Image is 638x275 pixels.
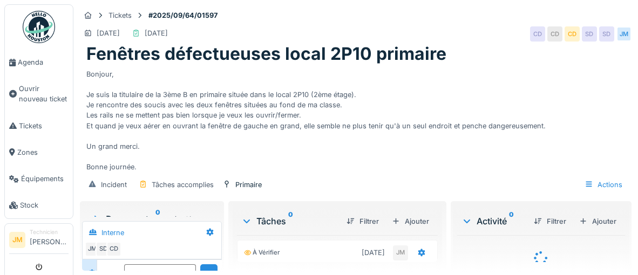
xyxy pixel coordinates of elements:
a: JM Technicien[PERSON_NAME] [9,228,69,254]
div: Primaire [235,180,262,190]
div: Actions [580,177,627,192]
div: Tâches accomplies [152,180,214,190]
div: CD [565,26,580,42]
div: Ajouter [575,214,621,229]
div: CD [106,242,121,257]
span: Équipements [21,174,69,184]
sup: 0 [509,215,514,228]
sup: 0 [288,215,293,228]
a: Tickets [5,113,73,139]
div: SD [599,26,614,42]
div: Filtrer [342,214,383,229]
div: Incident [101,180,127,190]
div: [DATE] [97,28,120,38]
a: Stock [5,192,73,218]
span: Ouvrir nouveau ticket [19,84,69,104]
div: Bonjour, Je suis la titulaire de la 3ème B en primaire située dans le local 2P10 (2ème étage). Je... [86,65,625,173]
sup: 0 [155,212,160,225]
a: Équipements [5,166,73,192]
div: CD [547,26,562,42]
span: Zones [17,147,69,157]
div: Documents [91,212,167,225]
a: Agenda [5,49,73,75]
li: JM [9,232,25,248]
div: Interne [101,228,124,238]
li: [PERSON_NAME] [30,228,69,251]
div: JM [393,245,408,260]
a: Zones [5,139,73,166]
div: Ajouter [167,212,213,226]
span: Agenda [18,57,69,67]
span: Tickets [19,121,69,131]
div: SD [96,242,111,257]
div: Tâches [241,215,338,228]
a: Ouvrir nouveau ticket [5,75,73,112]
div: JM [85,242,100,257]
span: Stock [20,200,69,210]
div: Tickets [108,10,132,20]
div: Activité [461,215,525,228]
div: Ajouter [388,214,433,229]
div: CD [530,26,545,42]
div: JM [616,26,632,42]
strong: #2025/09/64/01597 [144,10,222,20]
div: [DATE] [145,28,168,38]
h1: Fenêtres défectueuses local 2P10 primaire [86,44,446,64]
img: Badge_color-CXgf-gQk.svg [23,11,55,43]
div: [DATE] [362,247,385,258]
div: Filtrer [530,214,571,229]
div: Technicien [30,228,69,236]
div: SD [582,26,597,42]
div: À vérifier [244,248,280,257]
